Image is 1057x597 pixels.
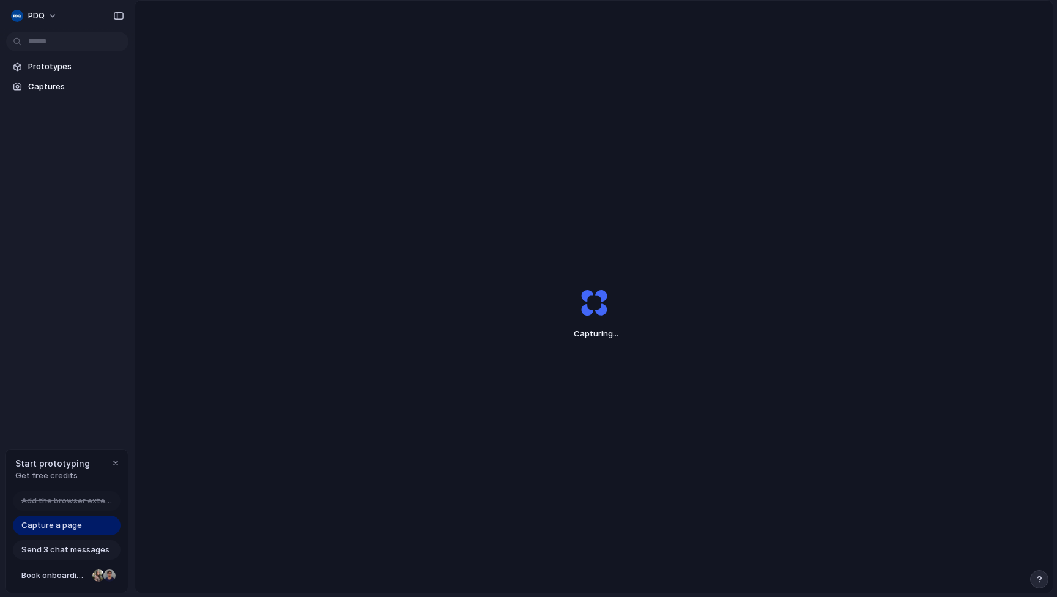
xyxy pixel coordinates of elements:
a: Prototypes [6,57,128,76]
span: PDQ [28,10,45,22]
span: Send 3 chat messages [21,544,109,556]
span: Capturing [553,328,635,340]
span: ... [613,328,618,338]
span: Prototypes [28,61,124,73]
a: Book onboarding call [13,566,121,585]
span: Get free credits [15,470,90,482]
span: Add the browser extension [21,495,113,507]
div: Christian Iacullo [102,568,117,583]
a: Captures [6,78,128,96]
span: Capture a page [21,519,82,532]
span: Captures [28,81,124,93]
div: Nicole Kubica [91,568,106,583]
span: Start prototyping [15,457,90,470]
button: PDQ [6,6,64,26]
span: Book onboarding call [21,569,87,582]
